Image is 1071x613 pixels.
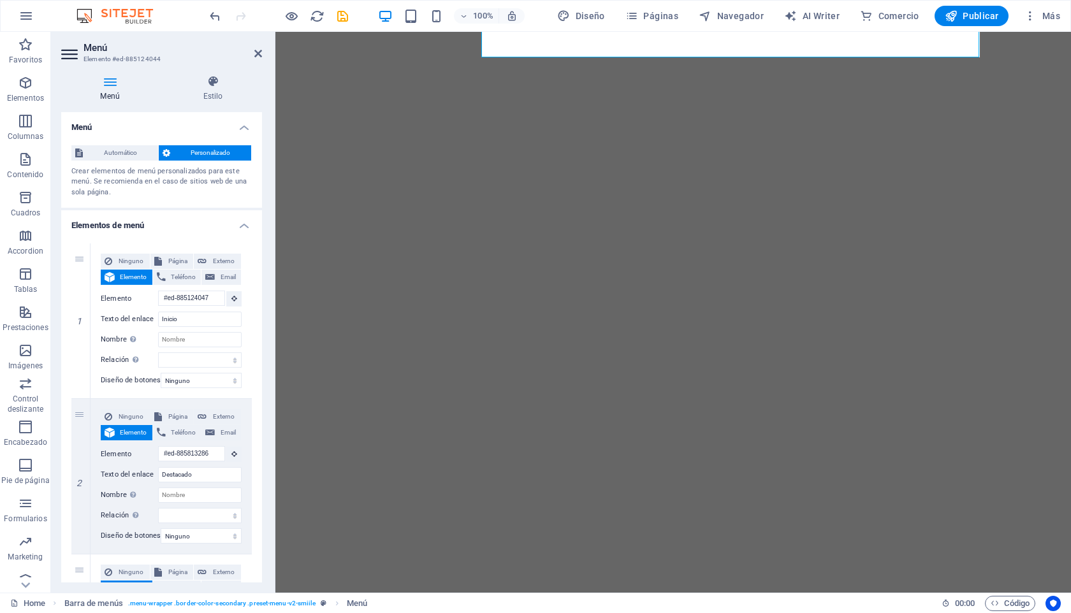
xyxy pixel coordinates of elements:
button: Elemento [101,270,152,285]
h3: Elemento #ed-885124044 [84,54,237,65]
button: reload [309,8,324,24]
input: Ningún elemento seleccionado [158,446,225,461]
label: Nombre [101,332,158,347]
span: Página [166,409,190,424]
span: Páginas [625,10,678,22]
label: Nombre [101,487,158,503]
i: Este elemento es un preajuste personalizable [321,600,326,607]
nav: breadcrumb [64,596,368,611]
i: Guardar (Ctrl+S) [335,9,350,24]
span: Más [1024,10,1060,22]
p: Prestaciones [3,322,48,333]
i: Volver a cargar página [310,9,324,24]
span: Página [166,254,190,269]
em: 2 [70,478,89,488]
h4: Menú [61,112,262,135]
h6: Tiempo de la sesión [942,596,975,611]
span: Código [991,596,1030,611]
button: Elemento [101,581,152,596]
h6: 100% [473,8,493,24]
button: Email [201,270,241,285]
label: Diseño de botones [101,373,161,388]
button: save [335,8,350,24]
span: Personalizado [174,145,248,161]
button: Elemento [101,425,152,440]
img: Editor Logo [73,8,169,24]
label: Relación [101,352,158,368]
input: Texto del enlace... [158,467,242,482]
div: Crear elementos de menú personalizados para este menú. Se recomienda en el caso de sitios web de ... [71,166,252,198]
button: Automático [71,145,158,161]
i: Al redimensionar, ajustar el nivel de zoom automáticamente para ajustarse al dispositivo elegido. [506,10,518,22]
label: Diseño de botones [101,528,161,544]
span: Teléfono [170,270,198,285]
span: Ninguno [116,254,146,269]
p: Contenido [7,169,43,180]
button: Más [1019,6,1065,26]
p: Accordion [8,246,43,256]
input: Ningún elemento seleccionado [158,291,225,306]
button: AI Writer [779,6,845,26]
a: Haz clic para cancelar la selección y doble clic para abrir páginas [10,596,45,611]
p: Elementos [7,93,44,103]
span: . menu-wrapper .border-color-secondary .preset-menu-v2-smiile [128,596,316,611]
span: 00 00 [955,596,975,611]
button: Ninguno [101,409,150,424]
button: Página [150,254,194,269]
span: : [964,598,966,608]
p: Pie de página [1,475,49,486]
p: Favoritos [9,55,42,65]
span: Diseño [557,10,605,22]
span: Elemento [119,581,149,596]
p: Tablas [14,284,38,294]
button: Páginas [620,6,683,26]
button: Navegador [694,6,769,26]
p: Marketing [8,552,43,562]
span: Externo [210,254,237,269]
span: Comercio [860,10,919,22]
span: AI Writer [784,10,840,22]
label: Elemento [101,447,158,462]
span: Externo [210,409,237,424]
button: undo [207,8,222,24]
span: Haz clic para seleccionar y doble clic para editar [347,596,367,611]
button: Ninguno [101,254,150,269]
button: Página [150,409,194,424]
input: Nombre [158,487,242,503]
p: Encabezado [4,437,47,447]
span: Página [166,565,190,580]
span: Teléfono [170,581,198,596]
h2: Menú [84,42,262,54]
label: Texto del enlace [101,312,158,327]
span: Publicar [945,10,999,22]
span: Ninguno [116,409,146,424]
p: Imágenes [8,361,43,371]
button: Externo [194,565,241,580]
button: Externo [194,254,241,269]
span: Elemento [119,425,149,440]
label: Elemento [101,291,158,306]
p: Cuadros [11,208,41,218]
span: Automático [87,145,154,161]
span: Elemento [119,270,149,285]
p: Columnas [8,131,44,141]
button: Página [150,565,194,580]
span: Email [219,270,237,285]
label: Relación [101,508,158,523]
input: Nombre [158,332,242,347]
label: Texto del enlace [101,467,158,482]
button: Teléfono [153,425,201,440]
p: Formularios [4,514,47,524]
button: Usercentrics [1045,596,1061,611]
span: Teléfono [170,425,198,440]
button: Diseño [552,6,610,26]
span: Navegador [699,10,764,22]
h4: Elementos de menú [61,210,262,233]
span: Email [219,581,237,596]
span: Haz clic para seleccionar y doble clic para editar [64,596,123,611]
h4: Menú [61,75,164,102]
button: Haz clic para salir del modo de previsualización y seguir editando [284,8,299,24]
button: 100% [454,8,499,24]
button: Comercio [855,6,924,26]
em: 1 [70,316,89,326]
